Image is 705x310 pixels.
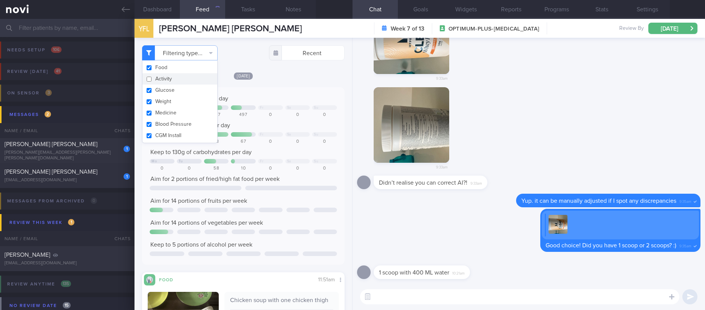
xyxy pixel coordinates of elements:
div: Review this week [8,217,76,228]
div: 0 [285,166,310,171]
span: Good choice! Did you have 1 scoop or 2 scoops? :) [546,242,676,248]
span: 2 [45,111,51,117]
div: [EMAIL_ADDRESS][DOMAIN_NAME] [5,177,130,183]
span: 41 [54,68,62,74]
div: Fr [260,106,263,110]
div: Fr [260,133,263,137]
span: 1 [68,219,74,225]
button: CGM Install [142,130,217,141]
span: 10:21am [452,269,465,276]
div: 0 [312,139,337,145]
span: Yup. it can be manually adjusted if I spot any discrepancies [521,198,676,204]
span: 9:35am [679,197,691,204]
span: 9:35am [679,242,691,249]
button: Filtering type... [142,45,218,60]
div: Tu [179,159,182,163]
span: Keep to 130g of carbohydrates per day [150,149,252,155]
span: Keep to 5 portions of alcohol per week [150,242,252,248]
strong: Week 7 of 13 [391,25,424,32]
img: Photo by [374,87,449,163]
button: Food [142,62,217,73]
div: Sa [287,159,291,163]
div: Messages from Archived [5,196,99,206]
button: Activity [142,73,217,85]
div: 0 [258,112,283,118]
span: 9:33am [436,163,448,170]
div: 0 [312,112,337,118]
span: 9:33am [470,179,482,186]
span: 135 [61,281,71,287]
span: 9:33am [436,74,448,81]
span: 106 [51,46,62,53]
div: 0 [150,166,175,171]
div: On sensor [5,88,54,98]
div: 0 [258,139,283,145]
div: Messages [8,110,53,120]
span: Didn’t realise you can correct AI?! [379,180,467,186]
div: Chats [104,231,135,246]
span: 15 [63,302,71,308]
img: Replying to photo by [549,215,567,234]
span: [DATE] [234,72,253,80]
span: Aim for 14 portions of fruits per week [150,198,247,204]
div: 58 [204,166,229,171]
div: Su [314,159,318,163]
span: 3 [45,89,52,96]
div: Chicken soup with one chicken thigh [230,296,333,310]
span: 11:51am [318,277,335,282]
span: Aim for 14 portions of vegetables per week [150,220,263,226]
div: Food [155,276,186,282]
button: Glucose [142,85,217,96]
div: 1 [124,146,130,152]
div: Sa [287,106,291,110]
div: Mo [152,159,157,163]
div: 0 [177,166,202,171]
button: Medicine [142,107,217,119]
div: Su [314,106,318,110]
div: Sa [287,133,291,137]
span: 0 [91,197,97,204]
span: [PERSON_NAME] [5,252,50,258]
span: Review By [619,25,644,32]
div: Fr [260,159,263,163]
div: 497 [231,112,256,118]
button: Blood Pressure [142,119,217,130]
div: [EMAIL_ADDRESS][DOMAIN_NAME] [5,261,130,266]
div: Needs setup [5,45,63,55]
span: [PERSON_NAME] [PERSON_NAME] [5,141,97,147]
div: 0 [285,112,310,118]
div: YFL [133,14,155,43]
button: [DATE] [648,23,697,34]
div: 67 [231,139,256,145]
span: Aim for 2 portions of fried/high fat food per week [150,176,280,182]
div: Su [314,133,318,137]
div: Review [DATE] [5,66,63,77]
div: 0 [258,166,283,171]
div: 1 [124,173,130,180]
span: OPTIMUM-PLUS-[MEDICAL_DATA] [448,25,539,33]
div: Chats [104,123,135,138]
div: [PERSON_NAME][EMAIL_ADDRESS][PERSON_NAME][PERSON_NAME][DOMAIN_NAME] [5,150,130,161]
button: Weight [142,96,217,107]
span: 1 scoop with 400 ML water [379,270,449,276]
div: 10 [231,166,256,171]
span: [PERSON_NAME] [PERSON_NAME] [159,24,302,33]
div: Review anytime [5,279,73,289]
div: 0 [312,166,337,171]
div: 0 [285,139,310,145]
span: [PERSON_NAME] [PERSON_NAME] [5,169,97,175]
